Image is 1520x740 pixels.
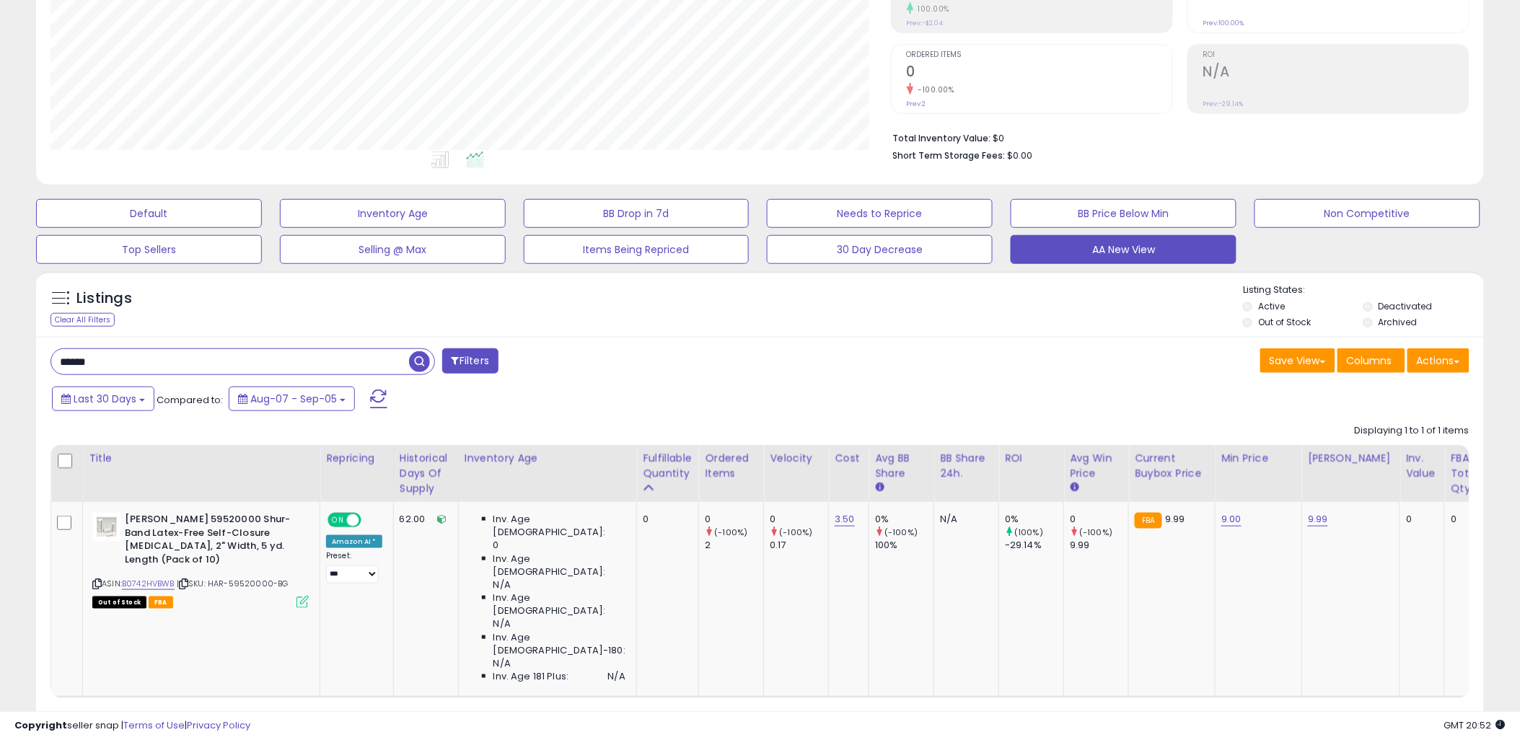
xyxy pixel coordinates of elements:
div: BB Share 24h. [940,451,993,481]
div: 0 [1451,513,1473,526]
span: Compared to: [157,393,223,407]
div: Avg Win Price [1070,451,1123,481]
div: 0 [1406,513,1433,526]
span: 0 [493,539,499,552]
button: BB Price Below Min [1011,199,1236,228]
button: Inventory Age [280,199,506,228]
button: Filters [442,348,498,374]
b: Total Inventory Value: [893,132,991,144]
small: Prev: -29.14% [1203,100,1244,108]
b: Short Term Storage Fees: [893,149,1006,162]
small: (-100%) [715,527,748,538]
button: Non Competitive [1255,199,1480,228]
div: 9.99 [1070,539,1128,552]
div: 0.17 [770,539,828,552]
button: Aug-07 - Sep-05 [229,387,355,411]
div: Avg BB Share [875,451,928,481]
span: Inv. Age [DEMOGRAPHIC_DATA]: [493,513,625,539]
div: Clear All Filters [50,313,115,327]
button: 30 Day Decrease [767,235,993,264]
div: Repricing [326,451,387,466]
span: Inv. Age 181 Plus: [493,670,569,683]
div: Preset: [326,551,382,583]
div: FBA Total Qty [1451,451,1478,496]
span: Inv. Age [DEMOGRAPHIC_DATA]-180: [493,631,625,657]
div: 0 [643,513,687,526]
div: Amazon AI * [326,535,382,548]
label: Deactivated [1379,300,1433,312]
label: Out of Stock [1258,316,1311,328]
small: (100%) [1014,527,1043,538]
label: Active [1258,300,1285,312]
button: AA New View [1011,235,1236,264]
span: N/A [493,578,511,591]
small: FBA [1135,513,1161,529]
div: 0 [770,513,828,526]
div: Cost [835,451,863,466]
div: Inventory Age [465,451,631,466]
button: Needs to Reprice [767,199,993,228]
span: Inv. Age [DEMOGRAPHIC_DATA]: [493,591,625,617]
button: Default [36,199,262,228]
div: 0 [705,513,763,526]
span: Last 30 Days [74,392,136,406]
div: Fulfillable Quantity [643,451,693,481]
strong: Copyright [14,718,67,732]
div: -29.14% [1005,539,1063,552]
div: Inv. value [1406,451,1438,481]
button: Save View [1260,348,1335,373]
span: N/A [493,617,511,630]
div: Title [89,451,314,466]
span: | SKU: HAR-59520000-BG [177,578,289,589]
small: (-100%) [780,527,813,538]
div: N/A [940,513,988,526]
div: Displaying 1 to 1 of 1 items [1355,424,1470,438]
a: Privacy Policy [187,718,250,732]
span: Ordered Items [907,51,1172,59]
a: 9.00 [1221,512,1242,527]
a: Terms of Use [123,718,185,732]
span: 9.99 [1166,512,1186,526]
small: Avg Win Price. [1070,481,1079,494]
small: Prev: 100.00% [1203,19,1244,27]
small: (-100%) [1079,527,1112,538]
button: Selling @ Max [280,235,506,264]
span: Inv. Age [DEMOGRAPHIC_DATA]: [493,552,625,578]
span: $0.00 [1008,149,1033,162]
label: Archived [1379,316,1418,328]
h5: Listings [76,288,132,309]
h2: 0 [907,63,1172,83]
span: Columns [1347,353,1392,368]
div: Historical Days Of Supply [400,451,452,496]
b: [PERSON_NAME] 59520000 Shur-Band Latex-Free Self-Closure [MEDICAL_DATA], 2" Width, 5 yd. Length (... [125,513,300,570]
button: Items Being Repriced [524,235,750,264]
button: Top Sellers [36,235,262,264]
button: Actions [1407,348,1470,373]
span: N/A [608,670,625,683]
div: 0% [875,513,933,526]
img: 21CEqWxeqbL._SL40_.jpg [92,513,121,542]
span: OFF [359,514,382,527]
div: seller snap | | [14,719,250,733]
span: N/A [493,657,511,670]
div: 0% [1005,513,1063,526]
span: 2025-10-6 20:52 GMT [1444,718,1506,732]
h2: N/A [1203,63,1469,83]
div: Min Price [1221,451,1296,466]
span: ROI [1203,51,1469,59]
a: 3.50 [835,512,855,527]
button: Columns [1337,348,1405,373]
button: Last 30 Days [52,387,154,411]
a: 9.99 [1308,512,1328,527]
div: ROI [1005,451,1058,466]
div: 62.00 [400,513,447,526]
small: -100.00% [913,84,954,95]
div: ASIN: [92,513,309,607]
small: Avg BB Share. [875,481,884,494]
small: Prev: 2 [907,100,926,108]
span: ON [329,514,347,527]
span: All listings that are currently out of stock and unavailable for purchase on Amazon [92,596,146,609]
li: $0 [893,128,1459,146]
div: Velocity [770,451,822,466]
small: 100.00% [913,4,950,14]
